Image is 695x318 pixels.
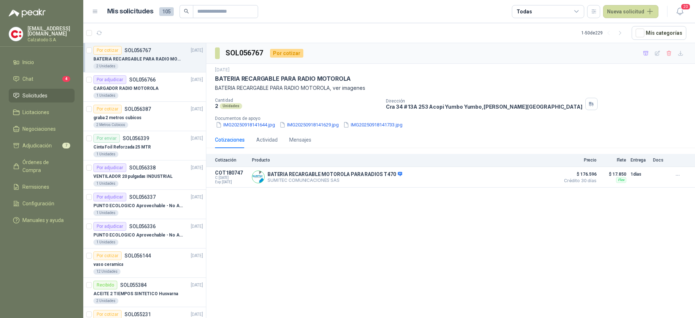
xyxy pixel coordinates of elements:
p: SOL056338 [129,165,156,170]
p: BATERIA RECARGABLE PARA RADIO MOTOROLA, ver imagenes [215,84,686,92]
p: Cinta Foil Reforzada 25 MTR [93,144,151,151]
a: Por adjudicarSOL056338[DATE] VENTILADOR 20 pulgadas INDUSTRIAL1 Unidades [83,160,206,190]
p: [DATE] [191,47,203,54]
p: [DATE] [191,164,203,171]
span: 7 [62,143,70,148]
span: Configuración [22,200,54,208]
p: SOL056336 [129,224,156,229]
button: IMG20250918141629.jpg [279,121,340,129]
span: Solicitudes [22,92,47,100]
div: Por adjudicar [93,193,126,201]
span: Exp: [DATE] [215,180,248,184]
a: Negociaciones [9,122,75,136]
span: 105 [159,7,174,16]
a: Por cotizarSOL056144[DATE] vaso ceramica12 Unidades [83,248,206,278]
a: Por adjudicarSOL056336[DATE] PUNTO ECOLOGICO Aprovechable - No Aprovechable 20Litros Blanco - Neg... [83,219,206,248]
div: Cotizaciones [215,136,245,144]
p: ACEITE 2 TIEMPOS SINTETICO Husvarna [93,290,178,297]
p: SOL056387 [125,106,151,112]
div: 1 Unidades [93,181,118,187]
a: Licitaciones [9,105,75,119]
div: Por adjudicar [93,75,126,84]
span: Chat [22,75,33,83]
p: [DATE] [215,67,229,74]
p: SOL056339 [123,136,149,141]
div: Actividad [256,136,278,144]
div: 1 Unidades [93,210,118,216]
p: Cra 34 # 13A 253 Acopi Yumbo Yumbo , [PERSON_NAME][GEOGRAPHIC_DATA] [386,104,582,110]
span: Licitaciones [22,108,49,116]
button: IMG20250918141733.jpg [342,121,403,129]
p: SUMITEC COMUNICACIONES SAS [268,177,402,183]
p: BATERIA RECARGABLE MOTOROLA PARA RADIOS T470 [268,171,402,178]
img: Company Logo [252,171,264,183]
div: Mensajes [289,136,311,144]
span: Inicio [22,58,34,66]
div: Por cotizar [93,251,122,260]
a: Remisiones [9,180,75,194]
p: Entrega [631,158,649,163]
div: Flex [616,177,626,183]
p: SOL055384 [120,283,147,288]
img: Company Logo [9,27,23,41]
a: RecibidoSOL055384[DATE] ACEITE 2 TIEMPOS SINTETICO Husvarna2 Unidades [83,278,206,307]
p: Flete [601,158,626,163]
p: graba 2 metros cubicos [93,114,142,121]
p: [DATE] [191,135,203,142]
p: SOL055231 [125,312,151,317]
div: Unidades [220,103,242,109]
span: 4 [62,76,70,82]
p: [DATE] [191,311,203,318]
p: Calzatodo S.A. [28,38,75,42]
div: Por adjudicar [93,163,126,172]
div: Por adjudicar [93,222,126,231]
p: Precio [560,158,597,163]
p: PUNTO ECOLOGICO Aprovechable - No Aprovechable 20Litros Blanco - Negro [93,202,184,209]
span: Manuales y ayuda [22,216,64,224]
span: $ 176.596 [560,170,597,179]
p: Cotización [215,158,248,163]
div: 12 Unidades [93,269,121,275]
p: [DATE] [191,194,203,201]
p: Dirección [386,99,582,104]
div: Recibido [93,281,117,289]
div: 1 Unidades [93,239,118,245]
p: BATERIA RECARGABLE PARA RADIO MOTOROLA [93,56,184,63]
div: Por enviar [93,134,120,143]
p: PUNTO ECOLOGICO Aprovechable - No Aprovechable 20Litros Blanco - Negro [93,232,184,239]
p: SOL056766 [129,77,156,82]
p: BATERIA RECARGABLE PARA RADIO MOTOROLA [215,75,351,83]
div: Todas [517,8,532,16]
p: Cantidad [215,98,380,103]
button: Nueva solicitud [603,5,658,18]
div: Por cotizar [93,105,122,113]
p: 1 días [631,170,649,179]
p: VENTILADOR 20 pulgadas INDUSTRIAL [93,173,173,180]
button: 20 [673,5,686,18]
div: 2 Metros Cúbicos [93,122,128,128]
button: IMG20250918141644.jpg [215,121,276,129]
p: Documentos de apoyo [215,116,692,121]
a: Adjudicación7 [9,139,75,152]
h1: Mis solicitudes [107,6,153,17]
span: Crédito 30 días [560,179,597,183]
p: vaso ceramica [93,261,123,268]
a: Por adjudicarSOL056337[DATE] PUNTO ECOLOGICO Aprovechable - No Aprovechable 20Litros Blanco - Neg... [83,190,206,219]
a: Configuración [9,197,75,210]
div: 1 Unidades [93,151,118,157]
span: Adjudicación [22,142,52,150]
p: [EMAIL_ADDRESS][DOMAIN_NAME] [28,26,75,36]
p: Docs [653,158,667,163]
a: Por cotizarSOL056767[DATE] BATERIA RECARGABLE PARA RADIO MOTOROLA2 Unidades [83,43,206,72]
p: [DATE] [191,106,203,113]
p: [DATE] [191,252,203,259]
p: [DATE] [191,76,203,83]
p: SOL056144 [125,253,151,258]
img: Logo peakr [9,9,46,17]
a: Órdenes de Compra [9,155,75,177]
p: [DATE] [191,223,203,230]
a: Chat4 [9,72,75,86]
span: 20 [681,3,691,10]
p: SOL056337 [129,194,156,200]
a: Por cotizarSOL056387[DATE] graba 2 metros cubicos2 Metros Cúbicos [83,102,206,131]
